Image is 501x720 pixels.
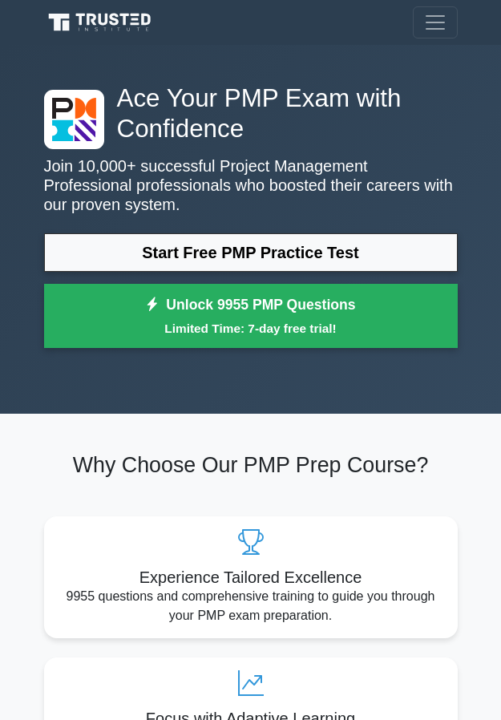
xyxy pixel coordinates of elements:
small: Limited Time: 7-day free trial! [64,319,438,338]
h2: Why Choose Our PMP Prep Course? [44,452,458,478]
p: 9955 questions and comprehensive training to guide you through your PMP exam preparation. [57,587,445,625]
a: Start Free PMP Practice Test [44,233,458,272]
p: Join 10,000+ successful Project Management Professional professionals who boosted their careers w... [44,156,458,214]
a: Unlock 9955 PMP QuestionsLimited Time: 7-day free trial! [44,284,458,348]
button: Toggle navigation [413,6,458,38]
h1: Ace Your PMP Exam with Confidence [44,83,458,144]
h5: Experience Tailored Excellence [57,568,445,587]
